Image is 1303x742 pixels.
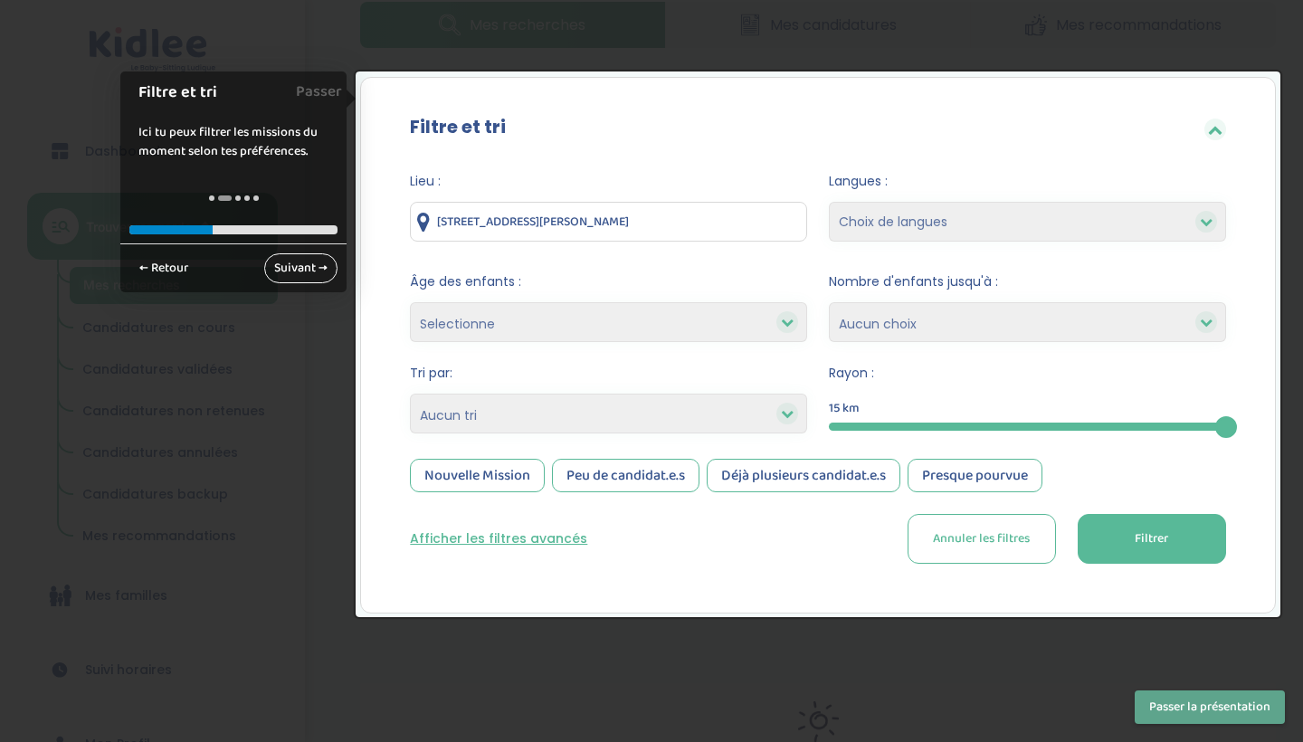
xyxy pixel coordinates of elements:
[410,172,807,191] span: Lieu :
[410,113,506,140] label: Filtre et tri
[410,272,807,291] span: Âge des enfants :
[908,514,1056,564] button: Annuler les filtres
[1135,690,1285,724] button: Passer la présentation
[410,459,545,492] div: Nouvelle Mission
[138,81,309,105] h1: Filtre et tri
[829,364,1226,383] span: Rayon :
[410,202,807,242] input: Ville ou code postale
[707,459,900,492] div: Déjà plusieurs candidat.e.s
[908,459,1042,492] div: Presque pourvue
[129,253,198,283] a: ← Retour
[829,172,1226,191] span: Langues :
[1135,529,1168,548] span: Filtrer
[410,529,587,548] button: Afficher les filtres avancés
[829,399,860,418] span: 15 km
[552,459,699,492] div: Peu de candidat.e.s
[410,364,807,383] span: Tri par:
[264,253,338,283] a: Suivant →
[120,105,347,179] div: Ici tu peux filtrer les missions du moment selon tes préférences.
[1078,514,1226,564] button: Filtrer
[933,529,1030,548] span: Annuler les filtres
[829,272,1226,291] span: Nombre d'enfants jusqu'à :
[296,71,342,112] a: Passer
